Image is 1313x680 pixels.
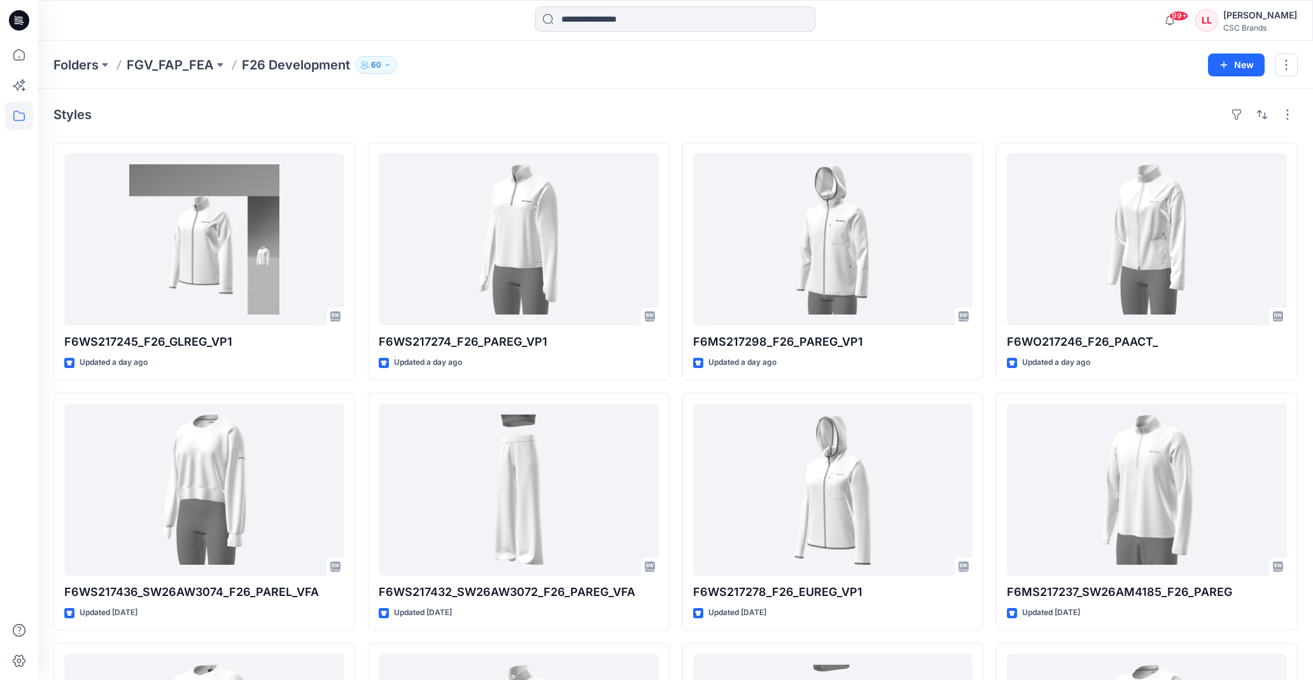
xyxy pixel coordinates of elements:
p: F6WS217436_SW26AW3074_F26_PAREL_VFA [64,583,344,601]
p: F6WS217278_F26_EUREG_VP1 [693,583,973,601]
p: F6WO217246_F26_PAACT_ [1007,333,1287,351]
p: Updated [DATE] [1022,606,1080,620]
a: F6WS217245_F26_GLREG_VP1 [64,153,344,325]
button: New [1208,53,1265,76]
p: Updated a day ago [1022,356,1090,369]
p: 60 [371,58,381,72]
span: 99+ [1169,11,1188,21]
a: F6WS217274_F26_PAREG_VP1 [379,153,659,325]
p: F6WS217432_SW26AW3072_F26_PAREG_VFA [379,583,659,601]
a: F6WS217432_SW26AW3072_F26_PAREG_VFA [379,404,659,576]
a: Folders [53,56,99,74]
div: [PERSON_NAME] [1223,8,1297,23]
div: LL [1195,9,1218,32]
a: F6WS217278_F26_EUREG_VP1 [693,404,973,576]
p: Updated a day ago [80,356,148,369]
a: F6WS217436_SW26AW3074_F26_PAREL_VFA [64,404,344,576]
p: Updated [DATE] [80,606,137,620]
a: F6MS217298_F26_PAREG_VP1 [693,153,973,325]
div: CSC Brands [1223,23,1297,32]
p: F6MS217237_SW26AM4185_F26_PAREG [1007,583,1287,601]
p: F6WS217274_F26_PAREG_VP1 [379,333,659,351]
a: F6WO217246_F26_PAACT_ [1007,153,1287,325]
h4: Styles [53,107,92,122]
p: Updated [DATE] [708,606,766,620]
p: F6WS217245_F26_GLREG_VP1 [64,333,344,351]
a: F6MS217237_SW26AM4185_F26_PAREG [1007,404,1287,576]
p: Updated [DATE] [394,606,452,620]
p: Updated a day ago [708,356,776,369]
a: FGV_FAP_FEA [127,56,214,74]
p: F6MS217298_F26_PAREG_VP1 [693,333,973,351]
p: F26 Development [242,56,350,74]
p: Updated a day ago [394,356,462,369]
button: 60 [355,56,397,74]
